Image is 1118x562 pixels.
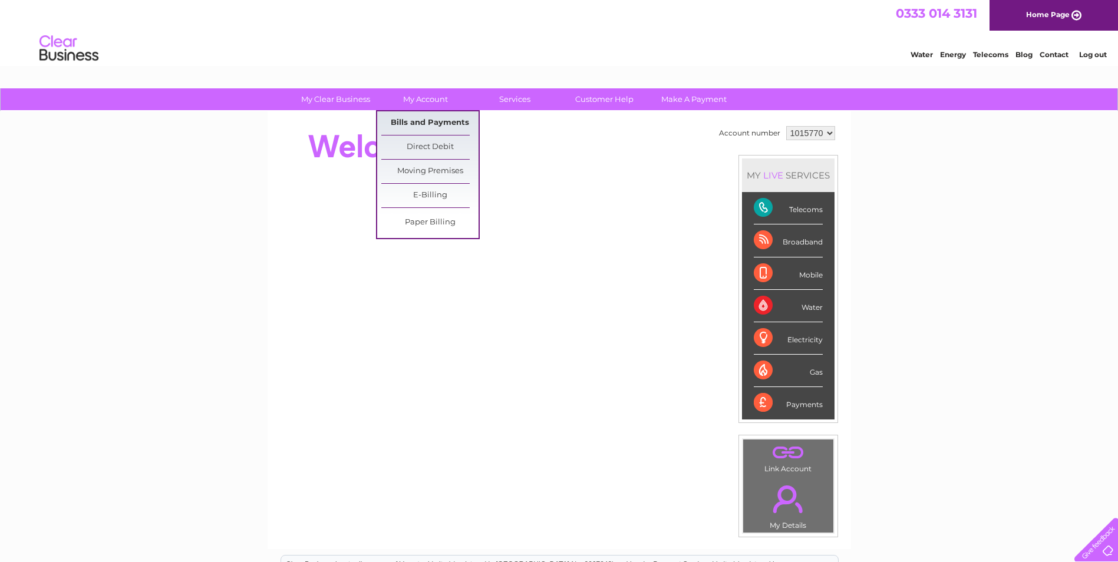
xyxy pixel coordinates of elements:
[1015,50,1033,59] a: Blog
[754,192,823,224] div: Telecoms
[754,322,823,355] div: Electricity
[896,6,977,21] a: 0333 014 3131
[381,184,479,207] a: E-Billing
[39,31,99,67] img: logo.png
[742,158,835,192] div: MY SERVICES
[761,170,786,181] div: LIVE
[754,290,823,322] div: Water
[746,478,830,520] a: .
[1040,50,1068,59] a: Contact
[1079,50,1107,59] a: Log out
[973,50,1008,59] a: Telecoms
[743,439,834,476] td: Link Account
[645,88,743,110] a: Make A Payment
[287,88,384,110] a: My Clear Business
[746,442,830,463] a: .
[754,355,823,387] div: Gas
[381,135,479,159] a: Direct Debit
[556,88,653,110] a: Customer Help
[940,50,966,59] a: Energy
[381,211,479,234] a: Paper Billing
[716,123,783,143] td: Account number
[466,88,563,110] a: Services
[743,475,834,533] td: My Details
[754,257,823,290] div: Mobile
[281,6,838,57] div: Clear Business is a trading name of Verastar Limited (registered in [GEOGRAPHIC_DATA] No. 3667643...
[381,111,479,135] a: Bills and Payments
[377,88,474,110] a: My Account
[754,224,823,257] div: Broadband
[754,387,823,419] div: Payments
[911,50,933,59] a: Water
[381,160,479,183] a: Moving Premises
